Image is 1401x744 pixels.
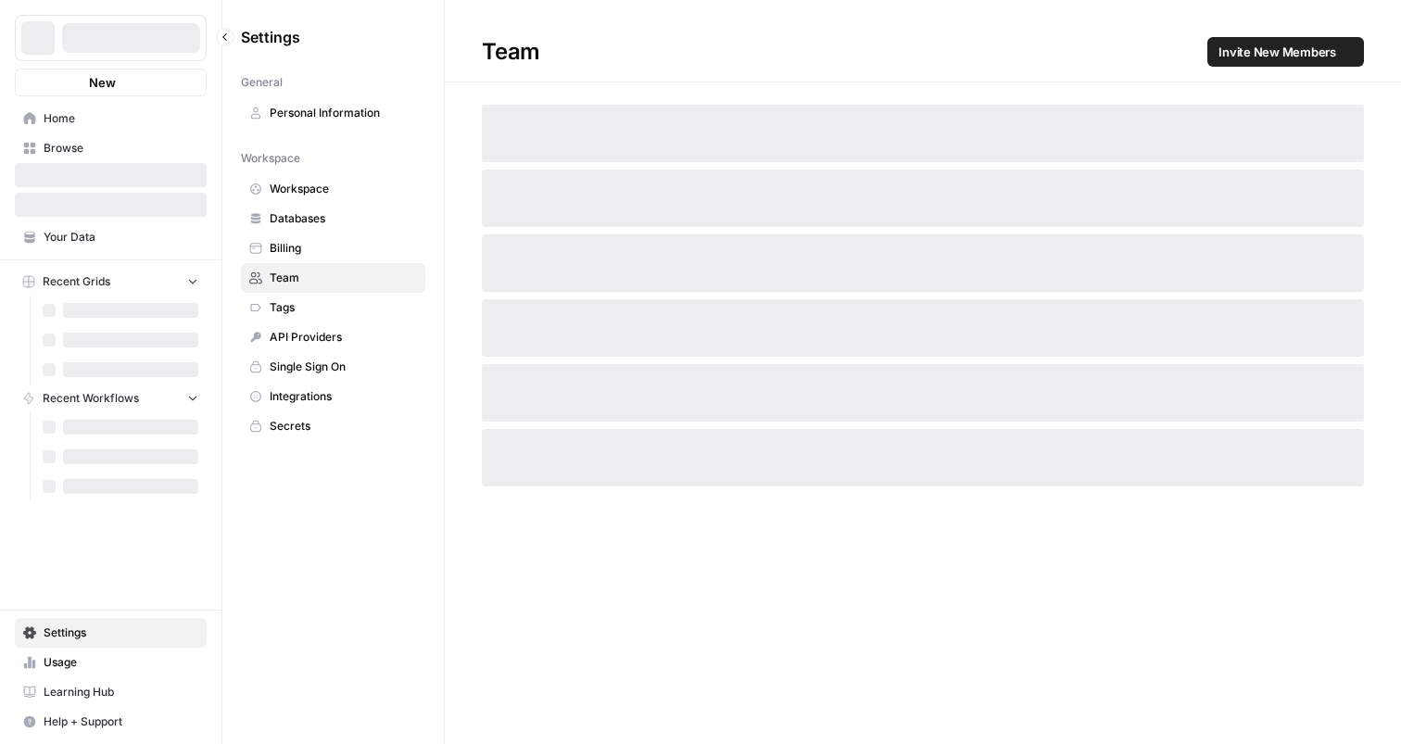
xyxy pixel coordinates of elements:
[15,648,207,677] a: Usage
[270,240,417,257] span: Billing
[44,713,198,730] span: Help + Support
[270,299,417,316] span: Tags
[15,677,207,707] a: Learning Hub
[270,359,417,375] span: Single Sign On
[241,233,425,263] a: Billing
[15,268,207,296] button: Recent Grids
[270,210,417,227] span: Databases
[241,263,425,293] a: Team
[44,229,198,246] span: Your Data
[1207,37,1364,67] button: Invite New Members
[44,140,198,157] span: Browse
[241,150,300,167] span: Workspace
[241,322,425,352] a: API Providers
[15,69,207,96] button: New
[241,26,300,48] span: Settings
[270,329,417,346] span: API Providers
[241,382,425,411] a: Integrations
[241,174,425,204] a: Workspace
[241,74,283,91] span: General
[445,37,1401,67] div: Team
[89,73,116,92] span: New
[44,654,198,671] span: Usage
[44,624,198,641] span: Settings
[15,618,207,648] a: Settings
[15,133,207,163] a: Browse
[270,181,417,197] span: Workspace
[270,270,417,286] span: Team
[43,390,139,407] span: Recent Workflows
[15,222,207,252] a: Your Data
[241,293,425,322] a: Tags
[44,110,198,127] span: Home
[270,418,417,435] span: Secrets
[15,104,207,133] a: Home
[1218,43,1336,61] span: Invite New Members
[43,273,110,290] span: Recent Grids
[15,385,207,412] button: Recent Workflows
[270,105,417,121] span: Personal Information
[15,707,207,737] button: Help + Support
[241,411,425,441] a: Secrets
[241,204,425,233] a: Databases
[241,98,425,128] a: Personal Information
[270,388,417,405] span: Integrations
[241,352,425,382] a: Single Sign On
[44,684,198,700] span: Learning Hub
